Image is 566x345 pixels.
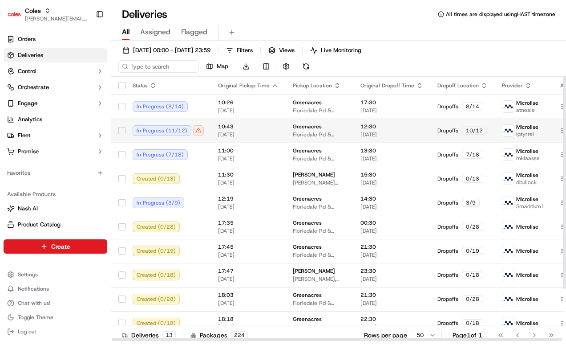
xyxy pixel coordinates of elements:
span: Pickup Location [293,82,332,89]
span: 10:43 [218,123,279,130]
button: Orchestrate [4,80,107,94]
span: Microlise [516,99,538,107]
img: microlise_logo.jpeg [502,293,514,305]
img: microlise_logo.jpeg [502,173,514,185]
button: Control [4,64,107,78]
img: microlise_logo.jpeg [502,149,514,160]
span: Settings [18,271,38,278]
span: [DATE] [360,179,423,186]
input: Got a question? Start typing here... [23,57,160,67]
button: Fleet [4,128,107,143]
span: Floriedale Rd & [PERSON_NAME][STREET_ADDRESS] [293,155,346,162]
button: Live Monitoring [306,44,365,57]
span: Smaddum1 [516,203,545,210]
span: [DATE] [218,227,279,234]
h1: Deliveries [122,7,167,21]
span: lptyrrel [516,131,538,138]
button: Settings [4,268,107,281]
div: 0 / 28 [462,223,483,231]
span: Microlise [516,223,538,230]
button: Chat with us! [4,297,107,309]
span: 17:35 [218,219,279,226]
button: ColesColes[PERSON_NAME][EMAIL_ADDRESS][DOMAIN_NAME] [4,4,92,25]
span: API Documentation [84,175,143,184]
span: Create [51,242,70,251]
span: Original Pickup Time [218,82,270,89]
div: 13 [162,331,176,339]
button: Start new chat [151,88,162,99]
span: All [122,27,129,37]
div: 💻 [75,176,82,183]
span: Analytics [18,115,42,123]
span: Dropoffs [437,223,458,230]
span: Provider [502,82,523,89]
span: Floriedale Rd & [PERSON_NAME][STREET_ADDRESS] [293,131,346,138]
span: 18:18 [218,316,279,323]
span: [PERSON_NAME] [28,138,72,145]
img: 1736555255976-a54dd68f-1ca7-489b-9aae-adbdc363a1c4 [18,139,25,146]
a: Powered byPylon [63,197,108,204]
span: Control [18,67,36,75]
span: Microlise [516,271,538,279]
p: Rows per page [364,331,407,340]
span: 21:30 [360,292,423,299]
span: 13:30 [360,147,423,154]
span: 12:19 [218,195,279,202]
img: microlise_logo.jpeg [502,197,514,209]
span: Deliveries [18,51,43,59]
span: 22:30 [360,316,423,323]
span: 11:00 [218,147,279,154]
button: Map [202,60,232,73]
span: [DATE] [79,138,97,145]
span: Dropoff Location [437,82,479,89]
span: Dropoffs [437,103,458,110]
span: Floriedale Rd & [PERSON_NAME][STREET_ADDRESS] [293,227,346,234]
span: [PERSON_NAME], [PERSON_NAME] SA 5112, [GEOGRAPHIC_DATA] [293,275,346,283]
button: Toggle Theme [4,311,107,324]
span: [DATE] [218,131,279,138]
span: Greenacres [293,147,322,154]
a: Orders [4,32,107,46]
span: Live Monitoring [321,46,361,54]
span: Floriedale Rd & [PERSON_NAME][STREET_ADDRESS] [293,300,346,307]
div: Start new chat [40,85,146,94]
div: 0 / 13 [462,175,483,183]
button: Filters [222,44,257,57]
span: Floriedale Rd & [PERSON_NAME][STREET_ADDRESS] [293,107,346,114]
span: Dropoffs [437,151,458,158]
span: [DATE] [218,251,279,259]
span: [DATE] [360,155,423,162]
span: Engage [18,99,37,107]
span: [PERSON_NAME] Hwy, [PERSON_NAME], SA 5112, AU [293,179,346,186]
span: [DATE] [360,275,423,283]
span: Greenacres [293,243,322,251]
span: Orders [18,35,36,43]
a: 💻API Documentation [72,172,146,188]
span: atneale [516,107,538,114]
span: [PERSON_NAME] [293,171,335,178]
span: Nash AI [18,205,38,213]
span: [DATE] [218,300,279,307]
span: Filters [237,46,253,54]
span: [DATE] [218,179,279,186]
span: Chat with us! [18,300,50,307]
div: 3 / 9 [462,199,480,207]
span: Promise [18,148,39,156]
span: 18:03 [218,292,279,299]
div: 8 / 14 [462,103,483,111]
div: 0 / 18 [462,319,483,327]
button: Coles [25,6,41,15]
div: 0 / 28 [462,295,483,303]
span: • [74,138,77,145]
a: Analytics [4,112,107,127]
img: Coles [7,7,21,21]
span: Dropoffs [437,175,458,182]
button: Log out [4,325,107,338]
span: Toggle Theme [18,314,53,321]
span: Greenacres [293,195,322,202]
button: Engage [4,96,107,111]
button: Product Catalog [4,218,107,232]
span: [DATE] [360,131,423,138]
span: Floriedale Rd & [PERSON_NAME][STREET_ADDRESS] [293,324,346,331]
